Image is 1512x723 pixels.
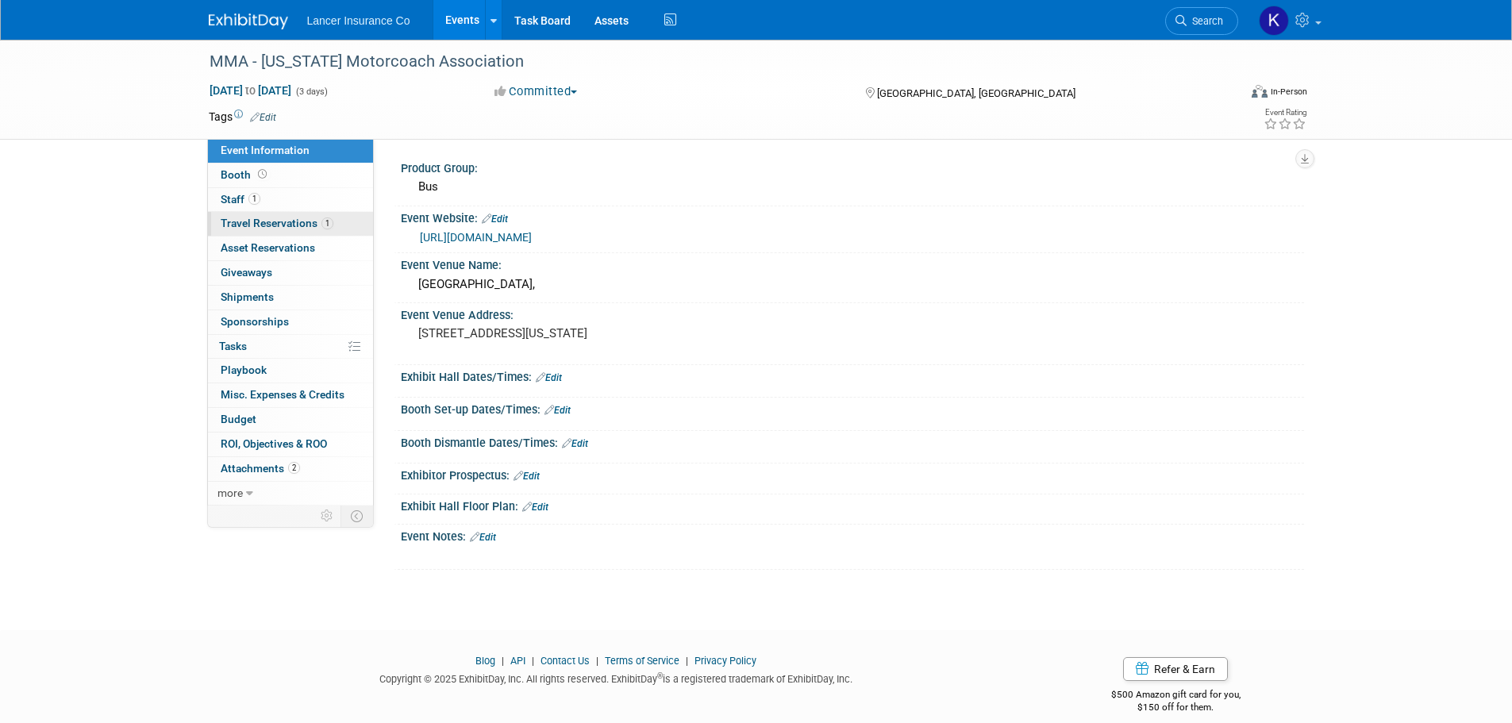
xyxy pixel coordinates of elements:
div: $150 off for them. [1048,701,1304,714]
div: Event Rating [1264,109,1306,117]
a: Giveaways [208,261,373,285]
div: Exhibit Hall Dates/Times: [401,365,1304,386]
div: Event Venue Address: [401,303,1304,323]
span: more [217,486,243,499]
span: 2 [288,462,300,474]
a: Edit [514,471,540,482]
img: Format-Inperson.png [1252,85,1268,98]
div: $500 Amazon gift card for you, [1048,678,1304,714]
a: Sponsorships [208,310,373,334]
a: Edit [482,213,508,225]
a: Edit [470,532,496,543]
div: In-Person [1270,86,1307,98]
span: to [243,84,258,97]
sup: ® [657,671,663,680]
a: Shipments [208,286,373,310]
span: Playbook [221,363,267,376]
a: Edit [544,405,571,416]
a: Blog [475,655,495,667]
span: 1 [321,217,333,229]
span: Giveaways [221,266,272,279]
span: Event Information [221,144,310,156]
span: | [528,655,538,667]
a: Edit [562,438,588,449]
span: 1 [248,193,260,205]
a: Edit [250,112,276,123]
span: ROI, Objectives & ROO [221,437,327,450]
span: Search [1187,15,1223,27]
span: Tasks [219,340,247,352]
span: Sponsorships [221,315,289,328]
span: Booth [221,168,270,181]
button: Committed [489,83,583,100]
span: Budget [221,413,256,425]
a: Tasks [208,335,373,359]
a: ROI, Objectives & ROO [208,433,373,456]
a: Budget [208,408,373,432]
a: Travel Reservations1 [208,212,373,236]
span: Staff [221,193,260,206]
div: MMA - [US_STATE] Motorcoach Association [204,48,1214,76]
td: Tags [209,109,276,125]
span: Lancer Insurance Co [307,14,410,27]
span: Asset Reservations [221,241,315,254]
a: Edit [536,372,562,383]
a: Search [1165,7,1238,35]
td: Personalize Event Tab Strip [314,506,341,526]
a: Booth [208,163,373,187]
span: [GEOGRAPHIC_DATA], [GEOGRAPHIC_DATA] [877,87,1075,99]
div: Exhibit Hall Floor Plan: [401,494,1304,515]
span: Booth not reserved yet [255,168,270,180]
a: Privacy Policy [694,655,756,667]
span: [DATE] [DATE] [209,83,292,98]
img: Kimberlee Bissegger [1259,6,1289,36]
a: Edit [522,502,548,513]
div: Booth Set-up Dates/Times: [401,398,1304,418]
a: Refer & Earn [1123,657,1228,681]
a: more [208,482,373,506]
div: Event Venue Name: [401,253,1304,273]
span: | [682,655,692,667]
span: Misc. Expenses & Credits [221,388,344,401]
a: Terms of Service [605,655,679,667]
a: Misc. Expenses & Credits [208,383,373,407]
a: Staff1 [208,188,373,212]
span: Attachments [221,462,300,475]
div: Event Format [1145,83,1308,106]
div: Event Website: [401,206,1304,227]
div: Booth Dismantle Dates/Times: [401,431,1304,452]
div: [GEOGRAPHIC_DATA], [413,272,1292,297]
div: Copyright © 2025 ExhibitDay, Inc. All rights reserved. ExhibitDay is a registered trademark of Ex... [209,668,1025,686]
div: Exhibitor Prospectus: [401,463,1304,484]
span: | [592,655,602,667]
td: Toggle Event Tabs [340,506,373,526]
a: [URL][DOMAIN_NAME] [420,231,532,244]
img: ExhibitDay [209,13,288,29]
span: | [498,655,508,667]
a: Playbook [208,359,373,383]
span: Shipments [221,290,274,303]
div: Event Notes: [401,525,1304,545]
pre: [STREET_ADDRESS][US_STATE] [418,326,760,340]
span: Travel Reservations [221,217,333,229]
div: Product Group: [401,156,1304,176]
a: Asset Reservations [208,237,373,260]
span: (3 days) [294,87,328,97]
div: Bus [413,175,1292,199]
a: Event Information [208,139,373,163]
a: Contact Us [541,655,590,667]
a: API [510,655,525,667]
a: Attachments2 [208,457,373,481]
